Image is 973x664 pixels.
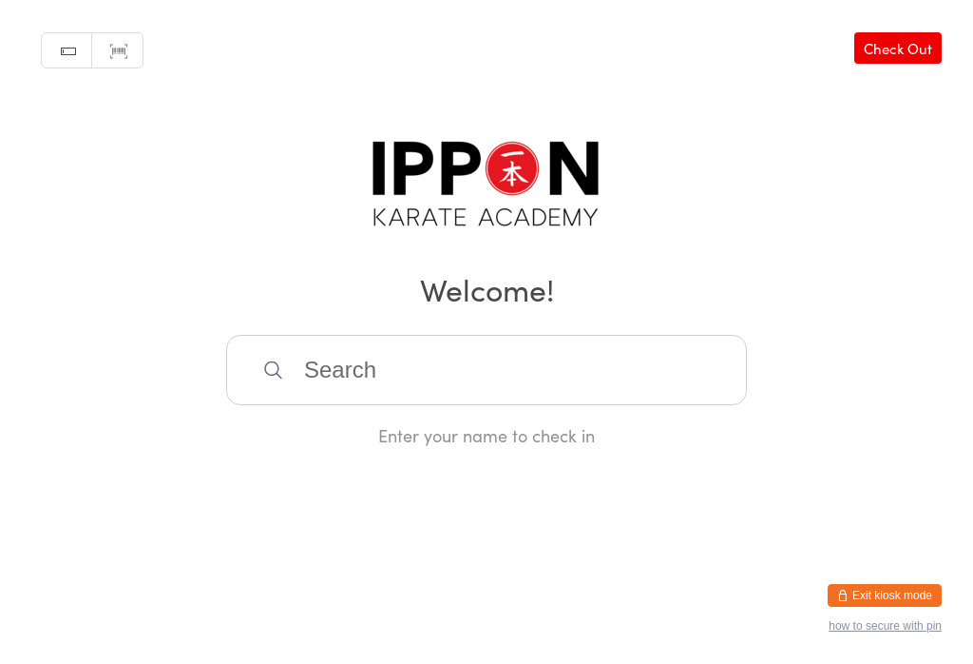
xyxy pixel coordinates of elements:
[854,32,942,64] a: Check Out
[19,267,954,310] h2: Welcome!
[828,584,942,607] button: Exit kiosk mode
[368,133,605,241] img: Ippon Karate Academy
[829,619,942,633] button: how to secure with pin
[226,423,747,447] div: Enter your name to check in
[226,335,747,405] input: Search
